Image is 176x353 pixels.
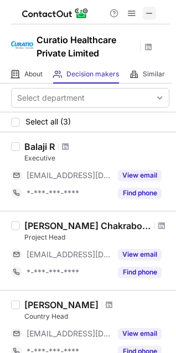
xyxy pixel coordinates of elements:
[37,33,136,60] h1: Curatio Healthcare Private Limited
[27,170,111,180] span: [EMAIL_ADDRESS][DOMAIN_NAME]
[24,312,169,321] div: Country Head
[24,299,99,310] div: [PERSON_NAME]
[118,188,162,199] button: Reveal Button
[22,7,89,20] img: ContactOut v5.3.10
[27,250,111,259] span: [EMAIL_ADDRESS][DOMAIN_NAME]
[24,70,43,79] span: About
[11,34,33,56] img: fe33664ca1123d0a3024e777f4e9ed18
[27,329,111,339] span: [EMAIL_ADDRESS][DOMAIN_NAME]
[17,92,85,103] div: Select department
[66,70,119,79] span: Decision makers
[118,267,162,278] button: Reveal Button
[24,232,169,242] div: Project Head
[24,153,169,163] div: Executive
[118,328,162,339] button: Reveal Button
[118,170,162,181] button: Reveal Button
[24,141,55,152] div: Balaji R
[24,220,151,231] div: [PERSON_NAME] Chakraborty
[25,117,71,126] span: Select all (3)
[143,70,165,79] span: Similar
[118,249,162,260] button: Reveal Button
